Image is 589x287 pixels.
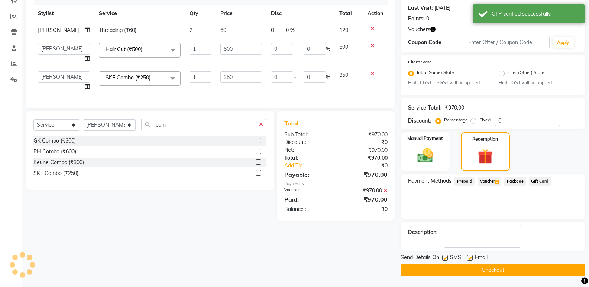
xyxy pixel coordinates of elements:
span: Gift Card [529,177,551,186]
label: Redemption [472,136,498,143]
div: Total: [279,154,336,162]
a: x [151,74,154,81]
label: Fixed [479,117,491,123]
th: Service [94,5,185,22]
span: SMS [450,254,461,263]
span: % [326,45,330,53]
span: Payment Methods [408,177,452,185]
span: Total [284,120,301,127]
span: 120 [339,27,348,33]
span: F [293,45,296,53]
span: % [326,74,330,81]
div: ₹970.00 [336,187,393,195]
div: SKF Combo (₹250) [33,169,78,177]
span: Package [504,177,526,186]
th: Disc [266,5,335,22]
div: Keune Combo (₹300) [33,159,84,166]
span: Send Details On [401,254,439,263]
a: Add Tip [279,162,346,170]
div: GK Combo (₹300) [33,137,76,145]
div: Discount: [408,117,431,125]
span: 0 % [286,26,295,34]
div: Last Visit: [408,4,433,12]
span: 60 [220,27,226,33]
button: Checkout [401,264,585,276]
div: Paid: [279,195,336,204]
span: Hair Cut (₹500) [106,46,142,53]
img: _cash.svg [412,146,438,164]
div: Coupon Code [408,39,465,46]
a: x [142,46,146,53]
div: Service Total: [408,104,442,112]
span: 500 [339,43,348,50]
span: Vouchers [408,26,430,33]
div: OTP verified successfully. [492,10,579,18]
img: _gift.svg [473,147,498,166]
span: | [299,74,301,81]
span: F [293,74,296,81]
small: Hint : IGST will be applied [499,79,578,86]
span: 350 [339,72,348,78]
div: ₹0 [336,138,393,146]
span: | [281,26,283,34]
span: | [299,45,301,53]
div: Voucher [279,187,336,195]
div: ₹0 [346,162,393,170]
div: Discount: [279,138,336,146]
div: 0 [426,15,429,23]
div: ₹970.00 [336,131,393,138]
div: ₹0 [336,205,393,213]
div: ₹970.00 [336,170,393,179]
label: Client State [408,59,432,65]
th: Stylist [33,5,94,22]
div: ₹970.00 [445,104,464,112]
label: Manual Payment [407,135,443,142]
div: Net: [279,146,336,154]
label: Intra (Same) State [417,69,454,78]
span: [PERSON_NAME] [38,27,80,33]
span: Voucher [478,177,501,186]
input: Search or Scan [141,119,256,130]
span: SKF Combo (₹250) [106,74,151,81]
div: Payments [284,180,388,187]
th: Price [216,5,266,22]
div: ₹970.00 [336,195,393,204]
span: 0 F [271,26,278,34]
small: Hint : CGST + SGST will be applied [408,79,487,86]
div: PH Combo (₹600) [33,148,76,156]
div: [DATE] [434,4,450,12]
span: 2 [190,27,192,33]
span: 1 [495,180,499,184]
button: Apply [553,37,574,48]
th: Qty [185,5,216,22]
th: Action [363,5,388,22]
th: Total [335,5,363,22]
label: Percentage [444,117,468,123]
div: ₹970.00 [336,146,393,154]
input: Enter Offer / Coupon Code [465,37,550,48]
div: Balance : [279,205,336,213]
div: Points: [408,15,425,23]
span: Prepaid [454,177,475,186]
div: ₹970.00 [336,154,393,162]
span: Email [475,254,488,263]
div: Sub Total: [279,131,336,138]
div: Description: [408,228,438,236]
label: Inter (Other) State [508,69,544,78]
span: Threading (₹60) [99,27,136,33]
div: Payable: [279,170,336,179]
